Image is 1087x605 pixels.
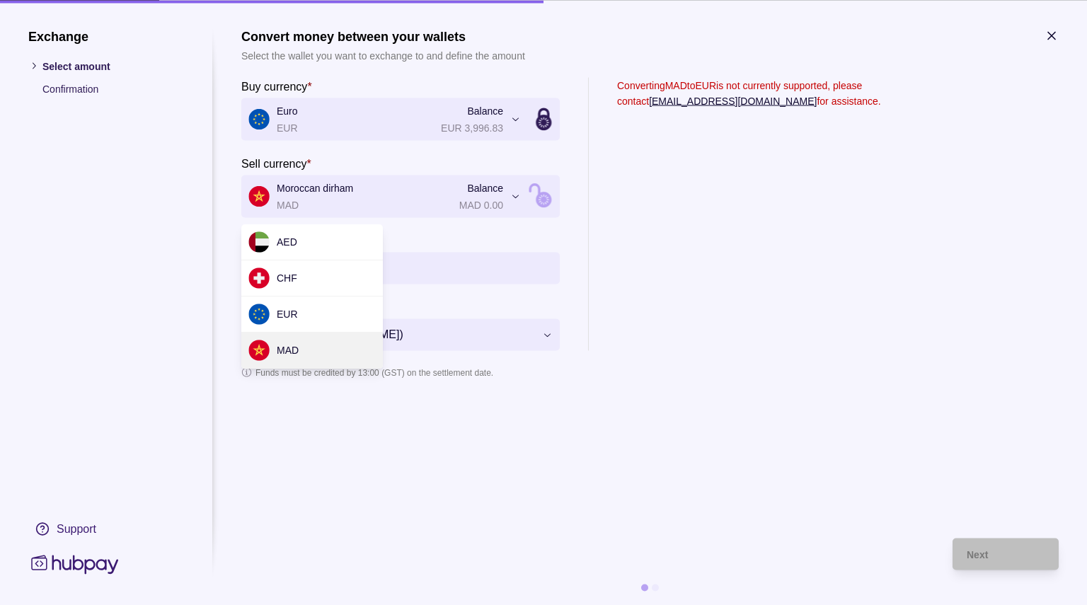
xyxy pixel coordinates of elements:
[277,272,297,284] span: CHF
[277,236,297,248] span: AED
[277,309,298,320] span: EUR
[248,340,270,361] img: ma
[248,267,270,289] img: ch
[248,304,270,325] img: eu
[248,231,270,253] img: ae
[277,345,299,356] span: MAD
